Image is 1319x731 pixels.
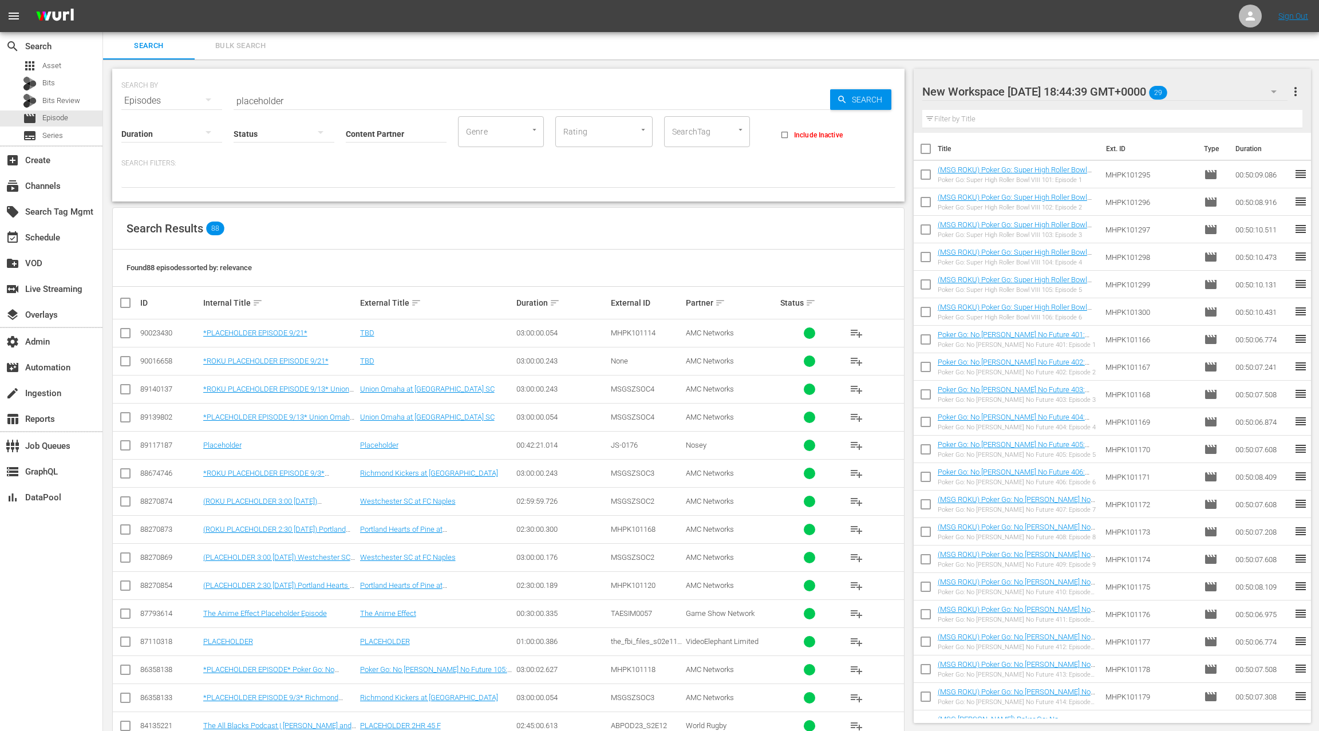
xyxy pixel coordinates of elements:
span: menu [7,9,21,23]
span: Search Tag Mgmt [6,205,19,219]
span: Episode [1204,415,1218,429]
a: *ROKU PLACEHOLDER EPISODE 9/3* Richmond Kickers at [GEOGRAPHIC_DATA] [203,469,341,486]
div: 89117187 [140,441,200,449]
div: 88270873 [140,525,200,534]
span: Episode [1204,388,1218,401]
span: MSGSZSOC2 [611,553,654,562]
td: MHPK101175 [1101,573,1200,600]
div: Partner [686,296,776,310]
div: 88270874 [140,497,200,505]
span: Episode [1204,168,1218,181]
a: (MSG ROKU) Poker Go: No [PERSON_NAME] No Future 409: Episode 9 [938,550,1095,567]
span: reorder [1294,387,1308,401]
span: AMC Networks [686,497,734,505]
td: 00:50:06.874 [1231,408,1294,436]
td: MHPK101167 [1101,353,1200,381]
td: MHPK101174 [1101,546,1200,573]
div: 86358138 [140,665,200,674]
div: Poker Go: Super High Roller Bowl VIII 105: Episode 5 [938,286,1096,294]
span: MSGSZSOC4 [611,385,654,393]
button: playlist_add [843,376,870,403]
span: Episode [1204,525,1218,539]
p: Search Filters: [121,159,895,168]
span: MSGSZSOC3 [611,693,654,702]
span: reorder [1294,497,1308,511]
div: Internal Title [203,296,357,310]
div: Bits Review [23,94,37,108]
span: Bits Review [42,95,80,106]
a: *PLACEHOLDER EPISODE 9/21* [203,329,307,337]
span: playlist_add [850,635,863,649]
a: (MSG ROKU) Poker Go: No [PERSON_NAME] No Future 414: Episode 14 [938,687,1095,705]
span: VideoElephant Limited [686,637,759,646]
td: MHPK101299 [1101,271,1200,298]
a: Richmond Kickers at [GEOGRAPHIC_DATA] [360,469,498,477]
div: Status [780,296,840,310]
span: Episode [1204,497,1218,511]
span: reorder [1294,222,1308,236]
span: Episode [1204,250,1218,264]
a: The Anime Effect Placeholder Episode [203,609,327,618]
div: 03:00:00.054 [516,329,607,337]
span: VOD [6,256,19,270]
span: Nosey [686,441,706,449]
span: AMC Networks [686,525,734,534]
a: TBD [360,357,374,365]
span: Episode [1204,305,1218,319]
span: Episode [1204,635,1218,649]
span: playlist_add [850,663,863,677]
span: MHPK101168 [611,525,655,534]
a: *PLACEHOLDER EPISODE 9/13* Union Omaha at [GEOGRAPHIC_DATA] [203,413,354,430]
td: 00:50:10.431 [1231,298,1294,326]
td: MHPK101169 [1101,408,1200,436]
a: (MSG ROKU) Poker Go: No [PERSON_NAME] No Future 412: Episode 12 [938,633,1095,650]
td: MHPK101172 [1101,491,1200,518]
span: Search [6,39,19,53]
span: Series [23,129,37,143]
a: Poker Go: No [PERSON_NAME] No Future 404: Episode 4 [938,413,1089,430]
td: 00:50:07.508 [1231,381,1294,408]
span: reorder [1294,305,1308,318]
td: MHPK101171 [1101,463,1200,491]
div: Poker Go: No [PERSON_NAME] No Future 406: Episode 6 [938,479,1096,486]
th: Ext. ID [1099,133,1197,165]
button: Open [529,124,540,135]
div: Poker Go: No [PERSON_NAME] No Future 413: Episode 13 [938,671,1096,678]
button: playlist_add [843,684,870,712]
span: reorder [1294,250,1308,263]
span: AMC Networks [686,357,734,365]
span: reorder [1294,469,1308,483]
div: Poker Go: Super High Roller Bowl VIII 106: Episode 6 [938,314,1096,321]
button: playlist_add [843,404,870,431]
span: AMC Networks [686,553,734,562]
td: MHPK101300 [1101,298,1200,326]
span: MSGSZSOC2 [611,497,654,505]
span: Episode [1204,278,1218,291]
a: Portland Hearts of Pine at [GEOGRAPHIC_DATA] [360,525,447,542]
a: (ROKU PLACEHOLDER 3:00 [DATE]) Westchester SC at FC Naples [203,497,322,514]
button: playlist_add [843,572,870,599]
span: Include Inactive [794,130,843,140]
a: Richmond Kickers at [GEOGRAPHIC_DATA] [360,693,498,702]
span: playlist_add [850,551,863,564]
div: Poker Go: No [PERSON_NAME] No Future 410: Episode 10 [938,588,1096,596]
a: (MSG ROKU) Poker Go: No [PERSON_NAME] No Future 411: Episode 11 [938,605,1095,622]
a: *ROKU PLACEHOLDER EPISODE 9/21* [203,357,329,365]
a: (MSG ROKU) Poker Go: No [PERSON_NAME] No Future 408: Episode 8 [938,523,1095,540]
span: Episode [1204,360,1218,374]
td: MHPK101297 [1101,216,1200,243]
span: sort [550,298,560,308]
div: 02:30:00.189 [516,581,607,590]
span: Episode [1204,690,1218,704]
span: Episode [1204,580,1218,594]
span: GraphQL [6,465,19,479]
td: MHPK101173 [1101,518,1200,546]
span: reorder [1294,332,1308,346]
td: MHPK101166 [1101,326,1200,353]
td: MHPK101176 [1101,600,1200,628]
div: Poker Go: No [PERSON_NAME] No Future 408: Episode 8 [938,534,1096,541]
div: 03:00:00.054 [516,693,607,702]
img: ans4CAIJ8jUAAAAAAAAAAAAAAAAAAAAAAAAgQb4GAAAAAAAAAAAAAAAAAAAAAAAAJMjXAAAAAAAAAAAAAAAAAAAAAAAAgAT5G... [27,3,82,30]
div: Bits [23,77,37,90]
a: (MSG ROKU) Poker Go: No [PERSON_NAME] No Future 410: Episode 10 [938,578,1095,595]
